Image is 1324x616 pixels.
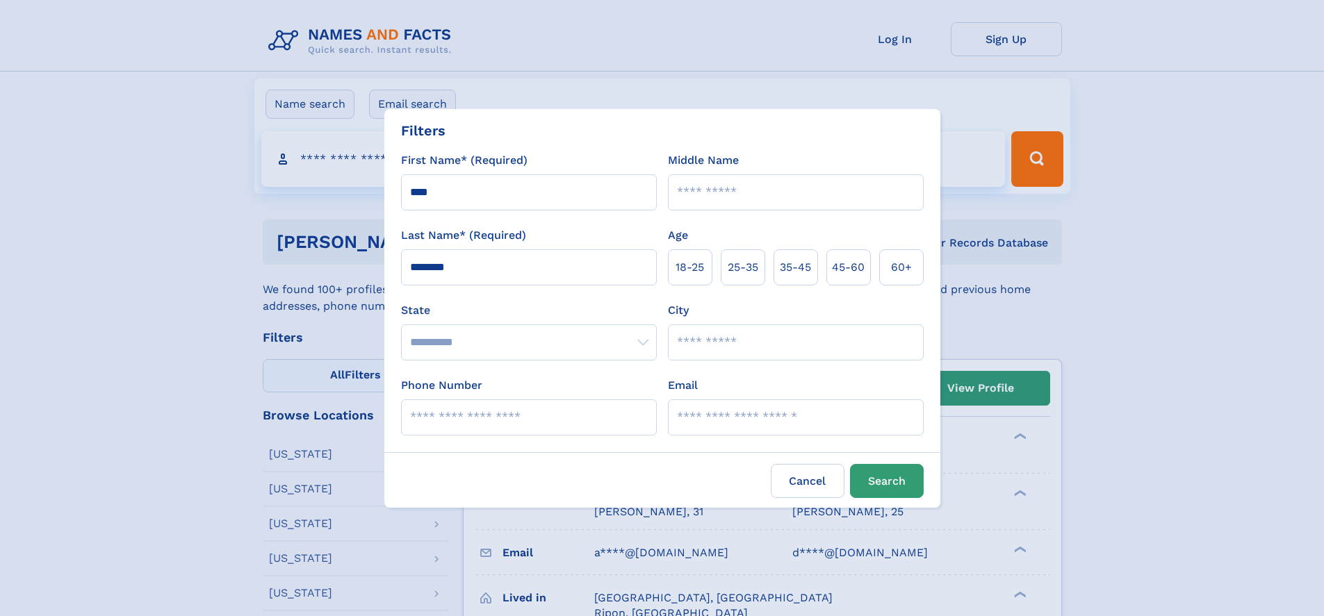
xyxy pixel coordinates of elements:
[668,227,688,244] label: Age
[401,120,446,141] div: Filters
[891,259,912,276] span: 60+
[832,259,865,276] span: 45‑60
[771,464,844,498] label: Cancel
[401,377,482,394] label: Phone Number
[401,302,657,319] label: State
[668,302,689,319] label: City
[401,152,528,169] label: First Name* (Required)
[850,464,924,498] button: Search
[401,227,526,244] label: Last Name* (Required)
[728,259,758,276] span: 25‑35
[668,152,739,169] label: Middle Name
[668,377,698,394] label: Email
[780,259,811,276] span: 35‑45
[676,259,704,276] span: 18‑25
